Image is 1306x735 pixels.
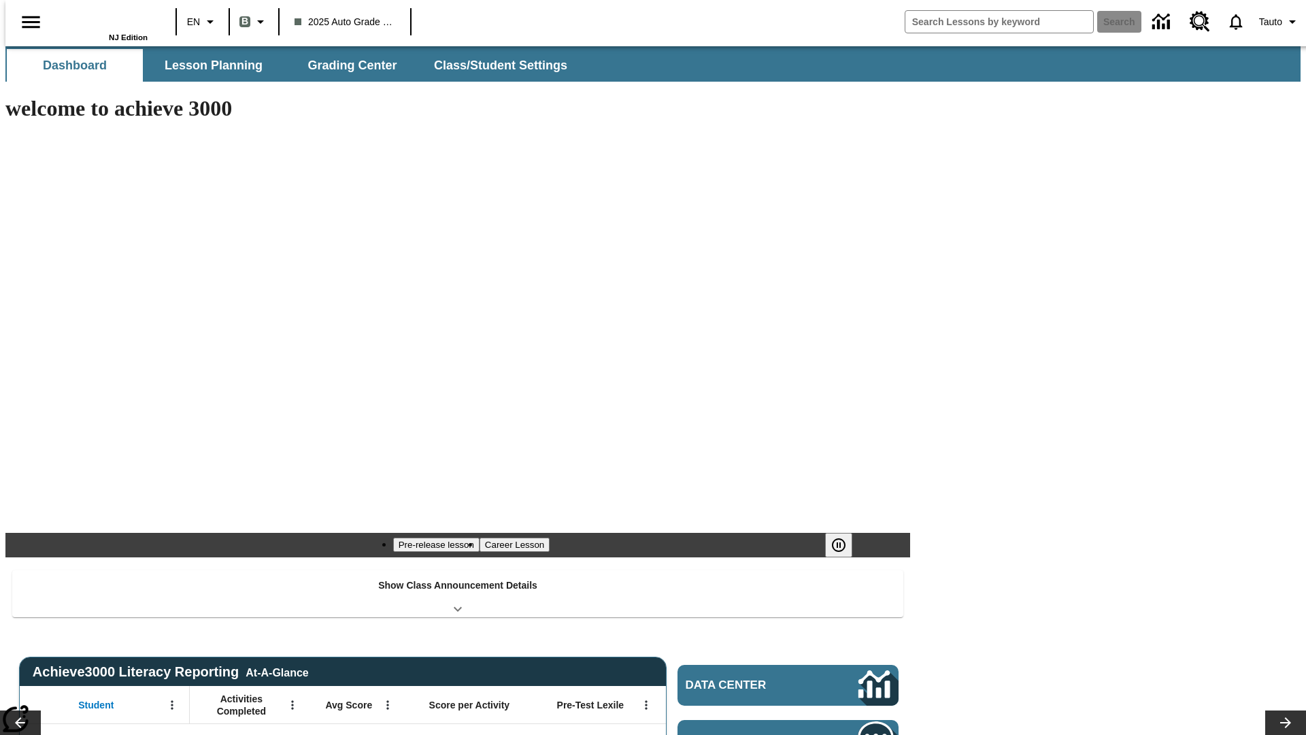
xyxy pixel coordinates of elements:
[393,538,480,552] button: Slide 1 Pre-release lesson
[5,96,910,121] h1: welcome to achieve 3000
[480,538,550,552] button: Slide 2 Career Lesson
[12,570,903,617] div: Show Class Announcement Details
[197,693,286,717] span: Activities Completed
[1254,10,1306,34] button: Profile/Settings
[686,679,813,692] span: Data Center
[241,13,248,30] span: B
[325,699,372,711] span: Avg Score
[825,533,866,557] div: Pause
[1265,710,1306,735] button: Lesson carousel, Next
[429,699,510,711] span: Score per Activity
[33,664,309,680] span: Achieve3000 Literacy Reporting
[905,11,1093,33] input: search field
[282,695,303,715] button: Open Menu
[162,695,182,715] button: Open Menu
[7,49,143,82] button: Dashboard
[109,33,148,42] span: NJ Edition
[5,49,580,82] div: SubNavbar
[59,5,148,42] div: Home
[1182,3,1218,40] a: Resource Center, Will open in new tab
[246,664,308,679] div: At-A-Glance
[423,49,578,82] button: Class/Student Settings
[378,578,537,593] p: Show Class Announcement Details
[1218,4,1254,39] a: Notifications
[1259,15,1282,29] span: Tauto
[295,15,395,29] span: 2025 Auto Grade 1 B
[11,2,51,42] button: Open side menu
[234,10,274,34] button: Boost Class color is gray green. Change class color
[636,695,656,715] button: Open Menu
[5,46,1301,82] div: SubNavbar
[378,695,398,715] button: Open Menu
[78,699,114,711] span: Student
[284,49,420,82] button: Grading Center
[59,6,148,33] a: Home
[1144,3,1182,41] a: Data Center
[677,665,899,706] a: Data Center
[181,10,224,34] button: Language: EN, Select a language
[146,49,282,82] button: Lesson Planning
[187,15,200,29] span: EN
[557,699,624,711] span: Pre-Test Lexile
[825,533,852,557] button: Pause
